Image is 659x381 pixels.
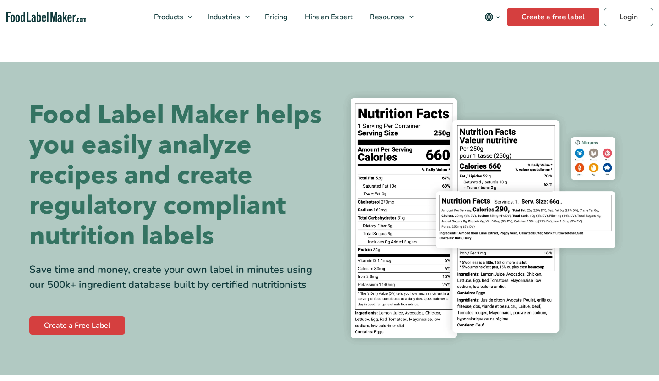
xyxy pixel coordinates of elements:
span: Industries [205,12,242,22]
a: Food Label Maker homepage [6,12,87,22]
span: Resources [367,12,406,22]
a: Login [604,8,653,26]
span: Pricing [262,12,289,22]
button: Change language [478,8,507,26]
span: Hire an Expert [302,12,354,22]
a: Create a free label [507,8,599,26]
a: Create a Free Label [29,316,125,335]
h1: Food Label Maker helps you easily analyze recipes and create regulatory compliant nutrition labels [29,100,323,251]
div: Save time and money, create your own label in minutes using our 500k+ ingredient database built b... [29,262,323,293]
span: Products [151,12,184,22]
